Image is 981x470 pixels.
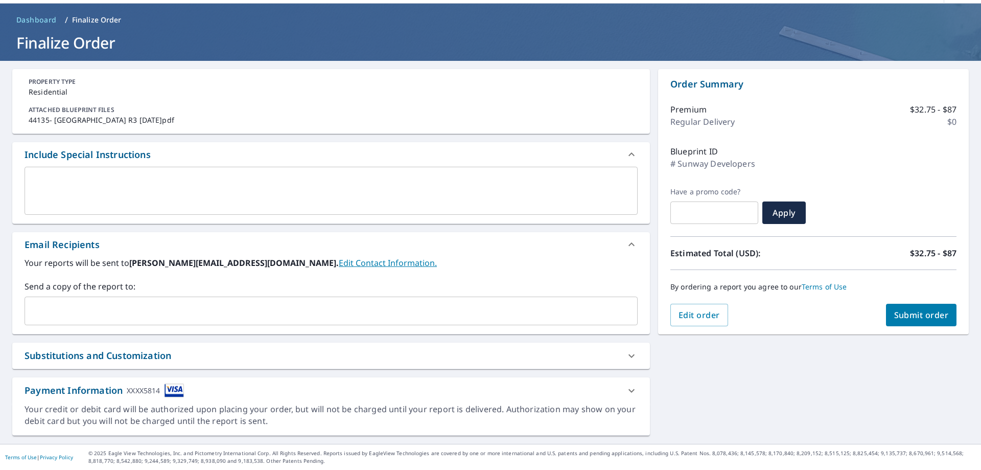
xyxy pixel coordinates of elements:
[25,148,151,162] div: Include Special Instructions
[165,384,184,397] img: cardImage
[29,86,634,97] p: Residential
[25,349,171,363] div: Substitutions and Customization
[127,384,160,397] div: XXXX5814
[65,14,68,26] li: /
[679,309,720,321] span: Edit order
[129,257,339,268] b: [PERSON_NAME][EMAIL_ADDRESS][DOMAIN_NAME].
[894,309,949,321] span: Submit order
[5,454,37,461] a: Terms of Use
[12,32,969,53] h1: Finalize Order
[910,247,956,259] p: $32.75 - $87
[12,12,61,28] a: Dashboard
[25,404,638,427] div: Your credit or debit card will be authorized upon placing your order, but will not be charged unt...
[25,238,100,252] div: Email Recipients
[12,142,650,167] div: Include Special Instructions
[670,103,707,116] p: Premium
[339,257,437,268] a: EditContactInfo
[25,384,184,397] div: Payment Information
[88,450,976,465] p: © 2025 Eagle View Technologies, Inc. and Pictometry International Corp. All Rights Reserved. Repo...
[770,207,798,218] span: Apply
[670,116,735,128] p: Regular Delivery
[670,304,728,326] button: Edit order
[802,282,847,292] a: Terms of Use
[12,232,650,257] div: Email Recipients
[910,103,956,116] p: $32.75 - $87
[670,145,718,158] p: Blueprint ID
[40,454,73,461] a: Privacy Policy
[762,202,806,224] button: Apply
[670,158,755,170] p: # Sunway Developers
[670,77,956,91] p: Order Summary
[16,15,57,25] span: Dashboard
[670,247,813,259] p: Estimated Total (USD):
[25,257,638,269] label: Your reports will be sent to
[12,343,650,369] div: Substitutions and Customization
[5,454,73,460] p: |
[29,115,634,125] p: 44135- [GEOGRAPHIC_DATA] R3 [DATE]pdf
[12,377,650,404] div: Payment InformationXXXX5814cardImage
[72,15,122,25] p: Finalize Order
[886,304,957,326] button: Submit order
[670,187,758,196] label: Have a promo code?
[25,280,638,293] label: Send a copy of the report to:
[670,282,956,292] p: By ordering a report you agree to our
[12,12,969,28] nav: breadcrumb
[29,77,634,86] p: PROPERTY TYPE
[29,105,634,115] p: ATTACHED BLUEPRINT FILES
[947,116,956,128] p: $0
